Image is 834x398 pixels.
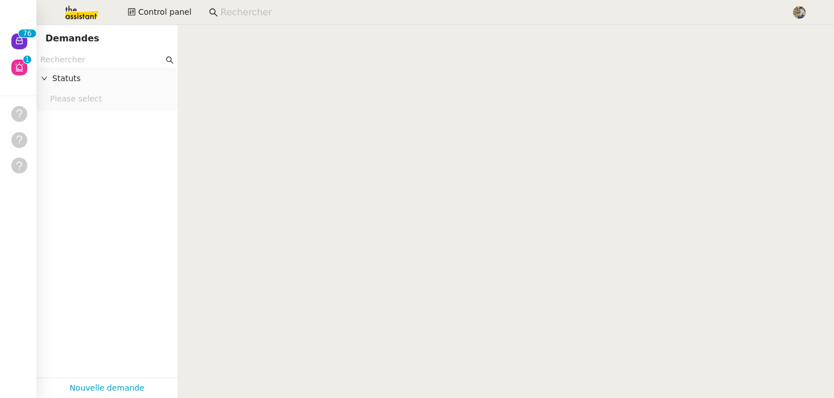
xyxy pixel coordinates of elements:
input: Rechercher [40,53,164,66]
span: Statuts [52,72,173,85]
span: Control panel [138,6,191,19]
p: 1 [25,56,30,66]
img: 388bd129-7e3b-4cb1-84b4-92a3d763e9b7 [793,6,806,19]
input: Rechercher [220,5,780,20]
a: Nouvelle demande [70,382,145,395]
p: 6 [27,29,32,40]
button: Control panel [121,5,198,20]
div: Statuts [36,67,178,90]
nz-badge-sup: 76 [18,29,36,37]
nz-badge-sup: 1 [23,56,31,63]
nz-page-header-title: Demandes [45,31,99,46]
p: 7 [23,29,27,40]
